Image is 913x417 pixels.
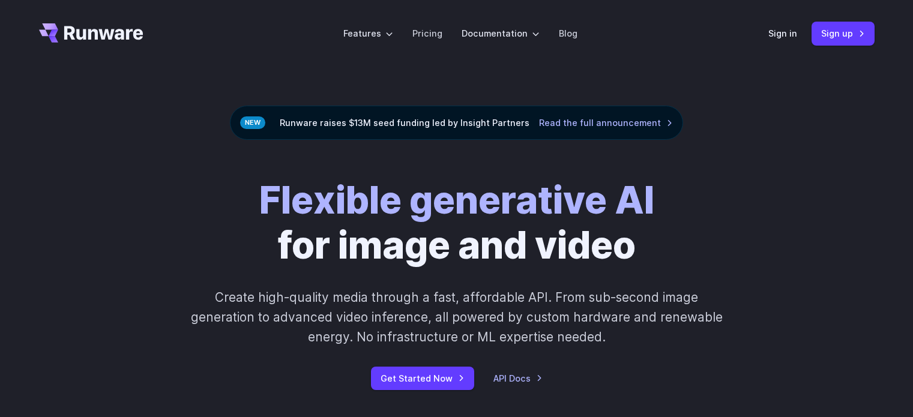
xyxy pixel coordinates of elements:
div: Runware raises $13M seed funding led by Insight Partners [230,106,683,140]
p: Create high-quality media through a fast, affordable API. From sub-second image generation to adv... [189,287,724,347]
a: Sign in [768,26,797,40]
a: API Docs [493,371,543,385]
label: Features [343,26,393,40]
a: Read the full announcement [539,116,673,130]
h1: for image and video [259,178,654,268]
a: Sign up [812,22,875,45]
a: Go to / [39,23,143,43]
label: Documentation [462,26,540,40]
a: Pricing [412,26,442,40]
a: Blog [559,26,577,40]
a: Get Started Now [371,367,474,390]
strong: Flexible generative AI [259,178,654,223]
